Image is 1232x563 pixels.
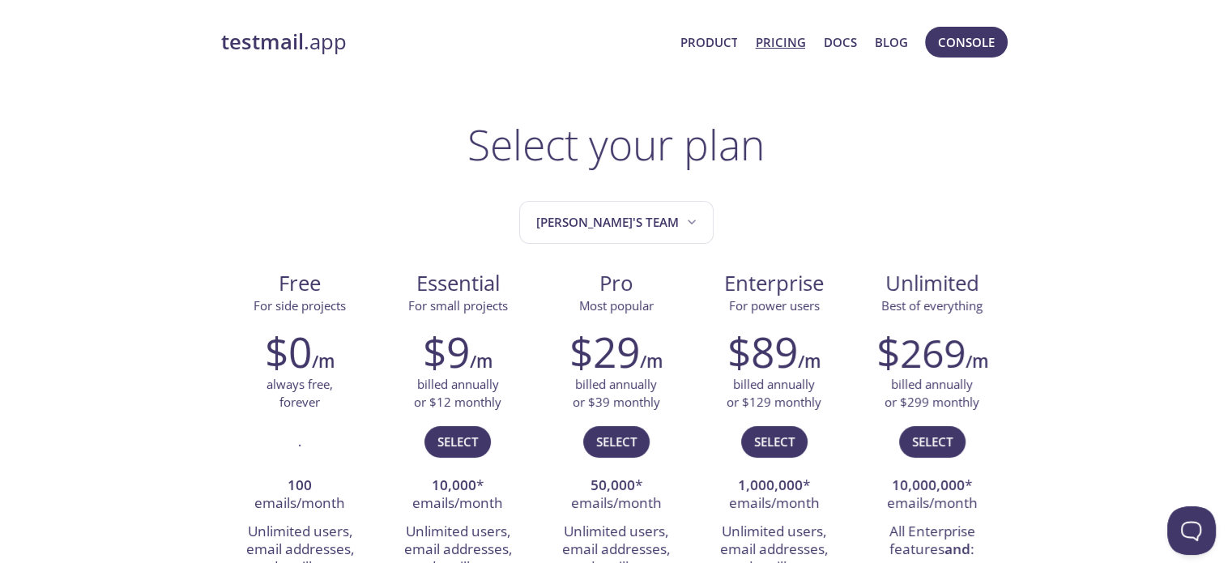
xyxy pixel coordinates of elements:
[233,472,367,518] li: emails/month
[755,32,805,53] a: Pricing
[391,472,525,518] li: * emails/month
[727,327,798,376] h2: $89
[596,431,637,452] span: Select
[729,297,820,313] span: For power users
[824,32,857,53] a: Docs
[221,28,304,56] strong: testmail
[899,426,966,457] button: Select
[579,297,654,313] span: Most popular
[912,431,953,452] span: Select
[876,327,966,376] h2: $
[437,431,478,452] span: Select
[221,28,667,56] a: testmail.app
[892,476,965,494] strong: 10,000,000
[865,472,999,518] li: * emails/month
[392,270,524,297] span: Essential
[288,476,312,494] strong: 100
[470,348,492,375] h6: /m
[536,211,700,233] span: [PERSON_NAME]'s team
[408,297,508,313] span: For small projects
[423,327,470,376] h2: $9
[900,326,966,379] span: 269
[550,270,682,297] span: Pro
[938,32,995,53] span: Console
[569,327,640,376] h2: $29
[966,348,988,375] h6: /m
[432,476,476,494] strong: 10,000
[944,540,970,558] strong: and
[414,376,501,411] p: billed annually or $12 monthly
[590,476,635,494] strong: 50,000
[727,376,821,411] p: billed annually or $129 monthly
[754,431,795,452] span: Select
[680,32,737,53] a: Product
[254,297,346,313] span: For side projects
[707,472,841,518] li: * emails/month
[1167,506,1216,555] iframe: Help Scout Beacon - Open
[549,472,683,518] li: * emails/month
[583,426,650,457] button: Select
[266,376,333,411] p: always free, forever
[424,426,491,457] button: Select
[885,376,979,411] p: billed annually or $299 monthly
[925,27,1008,58] button: Console
[798,348,821,375] h6: /m
[573,376,660,411] p: billed annually or $39 monthly
[519,201,714,244] button: Lohith's team
[467,120,765,168] h1: Select your plan
[708,270,840,297] span: Enterprise
[640,348,663,375] h6: /m
[885,269,979,297] span: Unlimited
[881,297,983,313] span: Best of everything
[234,270,366,297] span: Free
[312,348,335,375] h6: /m
[738,476,803,494] strong: 1,000,000
[875,32,908,53] a: Blog
[265,327,312,376] h2: $0
[741,426,808,457] button: Select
